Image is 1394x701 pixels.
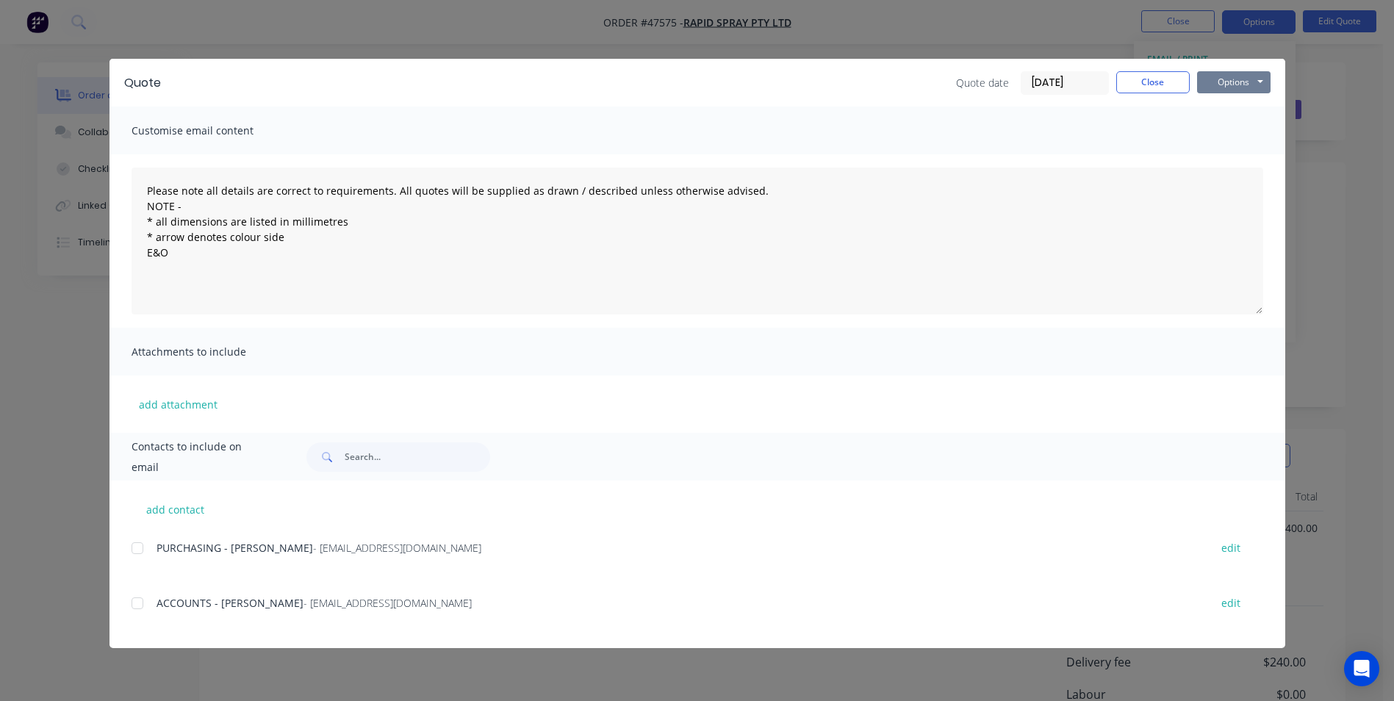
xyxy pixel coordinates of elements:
button: add attachment [132,393,225,415]
span: ACCOUNTS - [PERSON_NAME] [157,596,303,610]
span: PURCHASING - [PERSON_NAME] [157,541,313,555]
span: Quote date [956,75,1009,90]
button: Close [1116,71,1190,93]
span: - [EMAIL_ADDRESS][DOMAIN_NAME] [313,541,481,555]
button: Options [1197,71,1271,93]
span: Attachments to include [132,342,293,362]
div: Quote [124,74,161,92]
button: edit [1212,538,1249,558]
span: - [EMAIL_ADDRESS][DOMAIN_NAME] [303,596,472,610]
button: edit [1212,593,1249,613]
div: Open Intercom Messenger [1344,651,1379,686]
button: add contact [132,498,220,520]
input: Search... [345,442,490,472]
span: Contacts to include on email [132,436,270,478]
textarea: Please note all details are correct to requirements. All quotes will be supplied as drawn / descr... [132,168,1263,314]
span: Customise email content [132,121,293,141]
